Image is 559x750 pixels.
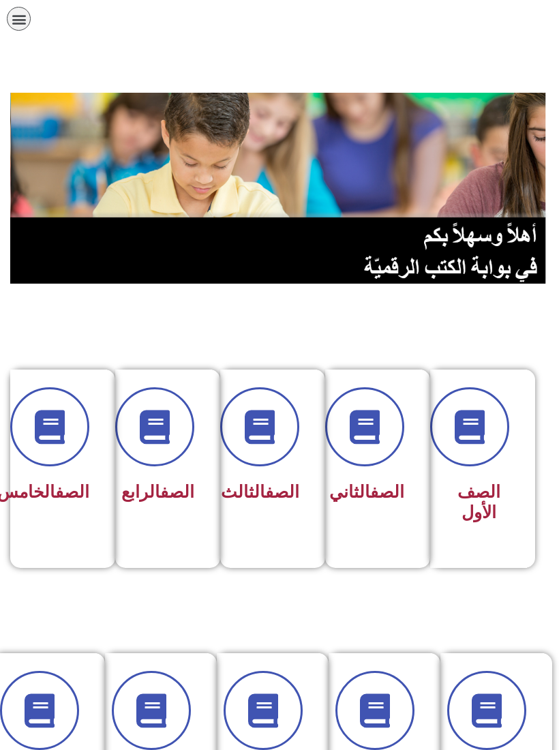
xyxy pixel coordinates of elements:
[329,482,404,502] span: الثاني
[7,7,31,31] div: כפתור פתיחת תפריט
[265,482,299,502] a: الصف
[370,482,404,502] a: الصف
[55,482,89,502] a: الصف
[121,482,194,502] span: الرابع
[457,482,500,522] span: الصف الأول
[221,482,299,502] span: الثالث
[160,482,194,502] a: الصف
